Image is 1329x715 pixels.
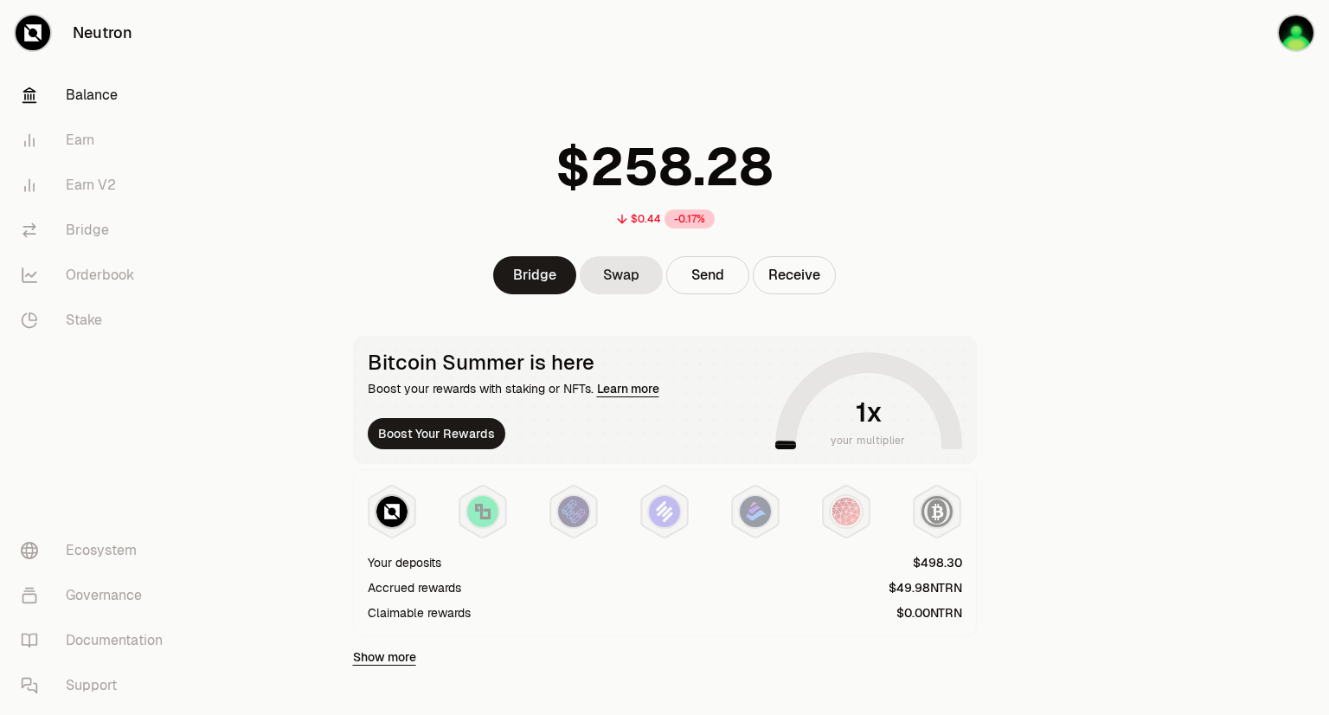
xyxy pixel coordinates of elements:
[831,496,862,527] img: Mars Fragments
[7,573,187,618] a: Governance
[664,209,715,229] div: -0.17%
[7,253,187,298] a: Orderbook
[368,351,659,375] div: Bitcoin Summer is here
[7,118,187,163] a: Earn
[368,418,505,449] button: Boost Your Rewards
[631,212,661,226] div: $0.44
[753,256,836,294] button: Receive
[831,432,906,449] span: your multiplier
[7,528,187,573] a: Ecosystem
[7,163,187,208] a: Earn V2
[7,73,187,118] a: Balance
[7,208,187,253] a: Bridge
[1279,16,1313,50] img: AADAO
[368,380,659,397] div: Boost your rewards with staking or NFTs.
[368,604,471,622] div: Claimable rewards
[7,618,187,663] a: Documentation
[649,496,680,527] img: Solv Points
[597,381,659,396] a: Learn more
[921,496,953,527] img: Structured Points
[666,256,749,294] button: Send
[467,496,498,527] img: Lombard Lux
[376,496,408,527] img: NTRN
[368,554,441,571] div: Your deposits
[7,298,187,343] a: Stake
[353,648,416,666] a: Show more
[493,256,576,294] a: Bridge
[740,496,771,527] img: Bedrock Diamonds
[368,579,461,596] div: Accrued rewards
[7,663,187,708] a: Support
[558,496,589,527] img: EtherFi Points
[580,256,663,294] a: Swap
